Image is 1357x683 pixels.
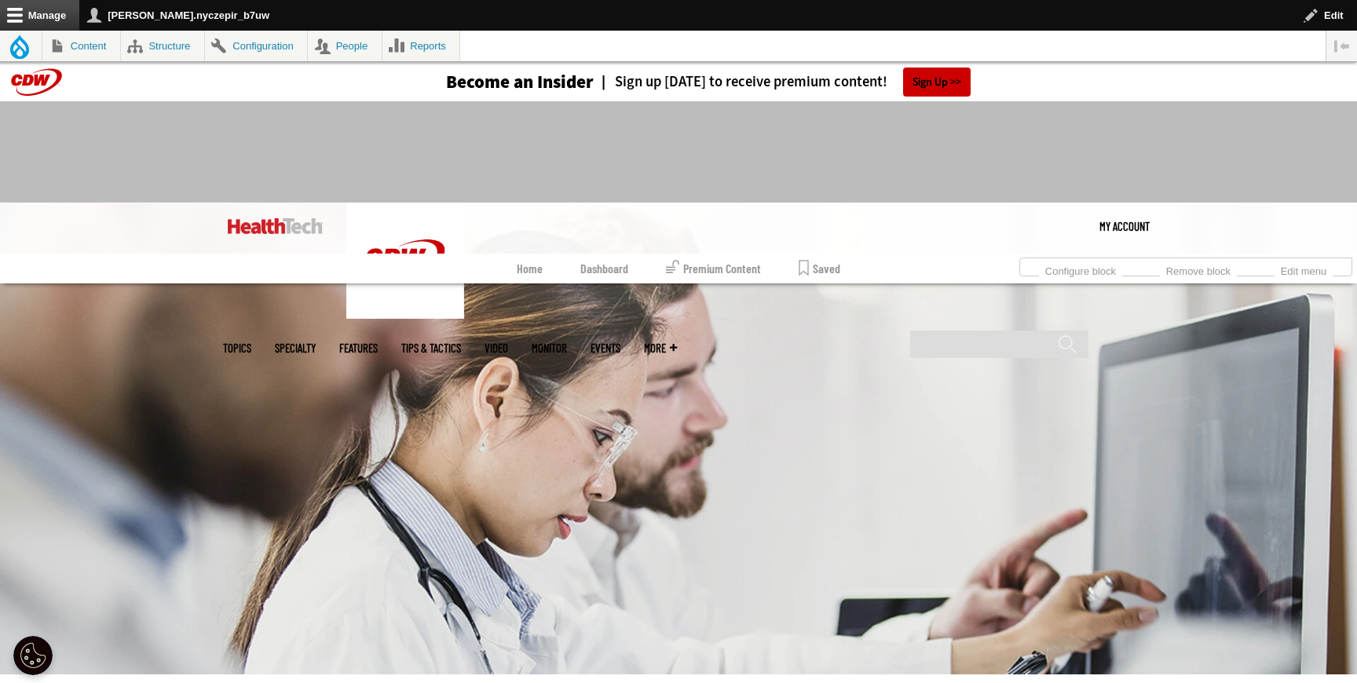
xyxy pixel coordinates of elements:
[228,218,323,234] img: Home
[666,254,761,283] a: Premium Content
[1039,261,1122,278] a: Configure block
[644,342,677,354] span: More
[13,636,53,675] div: Cookie Settings
[485,342,508,354] a: Video
[401,342,461,354] a: Tips & Tactics
[339,342,378,354] a: Features
[594,75,887,89] a: Sign up [DATE] to receive premium content!
[121,31,204,61] a: Structure
[580,254,628,283] a: Dashboard
[1275,261,1333,278] a: Edit menu
[42,31,120,61] a: Content
[1160,261,1237,278] a: Remove block
[591,342,620,354] a: Events
[346,203,464,319] img: Home
[387,73,594,91] a: Become an Insider
[446,73,594,91] h3: Become an Insider
[517,254,543,283] a: Home
[532,342,567,354] a: MonITor
[223,342,251,354] span: Topics
[1099,203,1150,250] div: User menu
[346,306,464,323] a: CDW
[903,68,971,97] a: Sign Up
[1326,31,1357,61] button: Vertical orientation
[382,31,460,61] a: Reports
[275,342,316,354] span: Specialty
[308,31,382,61] a: People
[393,117,964,188] iframe: advertisement
[205,31,307,61] a: Configuration
[13,636,53,675] button: Open Preferences
[799,254,840,283] a: Saved
[1099,203,1150,250] a: My Account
